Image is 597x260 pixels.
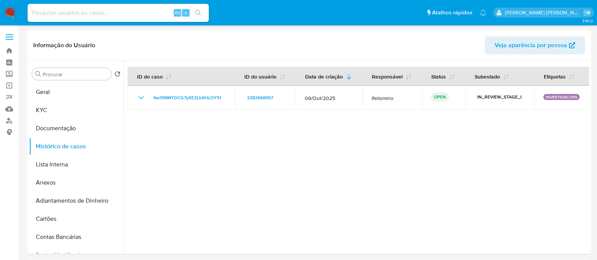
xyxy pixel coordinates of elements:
[29,192,123,210] button: Adiantamentos de Dinheiro
[33,42,95,49] h1: Informação do Usuário
[29,174,123,192] button: Anexos
[485,36,585,54] button: Veja aparência por pessoa
[480,9,486,16] a: Notificações
[29,83,123,101] button: Geral
[432,9,472,17] span: Atalhos rápidos
[29,101,123,119] button: KYC
[505,9,581,16] p: anna.almeida@mercadopago.com.br
[174,9,180,16] span: Alt
[28,8,209,18] input: Pesquise usuários ou casos...
[29,210,123,228] button: Cartões
[35,71,41,77] button: Procurar
[43,71,108,78] input: Procurar
[29,155,123,174] button: Lista Interna
[583,9,591,17] a: Sair
[190,8,206,18] button: search-icon
[29,137,123,155] button: Histórico de casos
[29,228,123,246] button: Contas Bancárias
[29,119,123,137] button: Documentação
[495,36,567,54] span: Veja aparência por pessoa
[114,71,120,79] button: Retornar ao pedido padrão
[185,9,187,16] span: s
